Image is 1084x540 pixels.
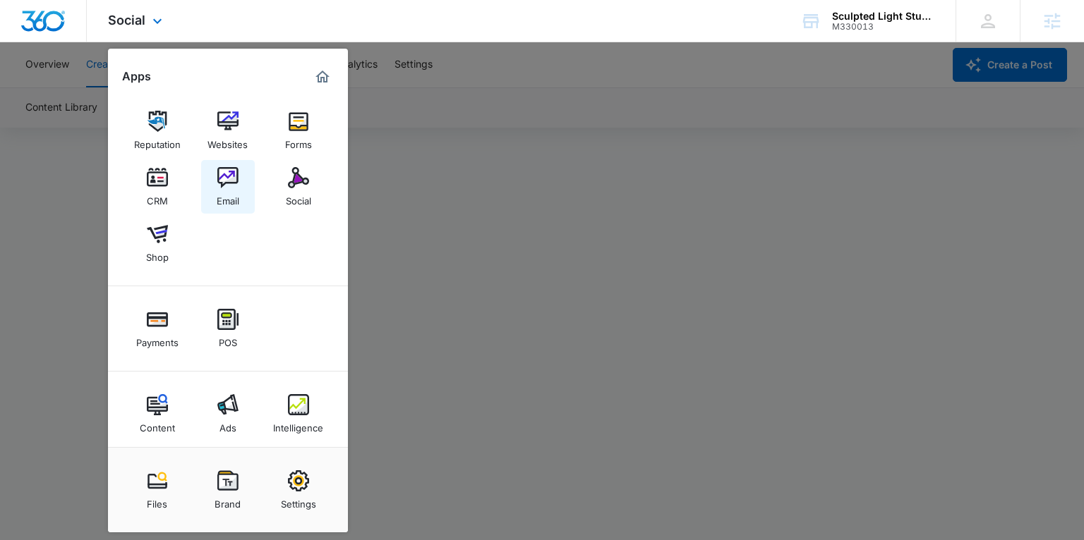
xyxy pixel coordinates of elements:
h2: Apps [122,70,151,83]
div: Intelligence [273,415,323,434]
div: POS [219,330,237,348]
a: Marketing 360® Dashboard [311,66,334,88]
div: Reputation [134,132,181,150]
a: Ads [201,387,255,441]
a: Shop [131,216,184,270]
a: CRM [131,160,184,214]
a: Reputation [131,104,184,157]
div: CRM [147,188,168,207]
div: Domain: [DOMAIN_NAME] [37,37,155,48]
div: v 4.0.25 [40,23,69,34]
a: Email [201,160,255,214]
img: tab_domain_overview_orange.svg [38,82,49,93]
a: Social [272,160,325,214]
div: Forms [285,132,312,150]
div: Settings [281,491,316,510]
a: Payments [131,302,184,355]
div: Email [217,188,239,207]
img: logo_orange.svg [23,23,34,34]
span: Social [108,13,145,27]
div: Brand [215,491,241,510]
div: Keywords by Traffic [156,83,238,92]
div: Shop [146,245,169,263]
img: tab_keywords_by_traffic_grey.svg [140,82,152,93]
div: Payments [136,330,179,348]
a: Settings [272,463,325,517]
div: Content [140,415,175,434]
div: Domain Overview [54,83,126,92]
a: POS [201,302,255,355]
img: website_grey.svg [23,37,34,48]
a: Content [131,387,184,441]
div: Social [286,188,311,207]
a: Brand [201,463,255,517]
a: Websites [201,104,255,157]
a: Files [131,463,184,517]
div: Ads [219,415,236,434]
div: Websites [207,132,248,150]
a: Intelligence [272,387,325,441]
a: Forms [272,104,325,157]
div: account name [832,11,935,22]
div: Files [147,491,167,510]
div: account id [832,22,935,32]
